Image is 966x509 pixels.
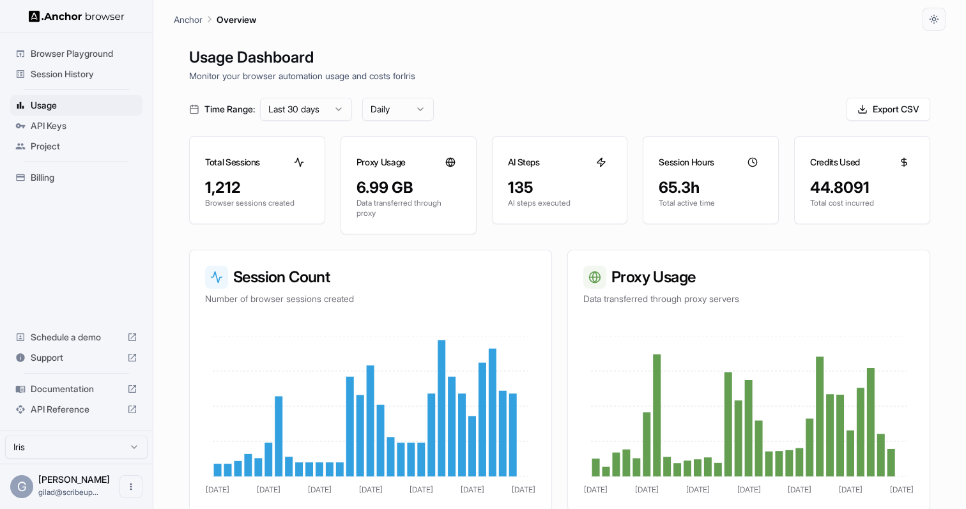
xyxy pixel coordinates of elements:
div: 1,212 [205,178,309,198]
tspan: [DATE] [584,485,608,494]
h3: Credits Used [810,156,860,169]
div: 6.99 GB [356,178,461,198]
tspan: [DATE] [635,485,659,494]
tspan: [DATE] [686,485,710,494]
span: Schedule a demo [31,331,122,344]
span: Documentation [31,383,122,395]
img: Anchor Logo [29,10,125,22]
tspan: [DATE] [890,485,914,494]
div: 65.3h [659,178,763,198]
h3: Total Sessions [205,156,260,169]
div: Support [10,347,142,368]
p: Number of browser sessions created [205,292,536,305]
p: Data transferred through proxy [356,198,461,218]
tspan: [DATE] [257,485,280,494]
span: Usage [31,99,137,112]
div: Usage [10,95,142,116]
p: Data transferred through proxy servers [583,292,914,305]
p: Browser sessions created [205,198,309,208]
div: Session History [10,64,142,84]
span: Time Range: [204,103,255,116]
div: Documentation [10,379,142,399]
div: API Keys [10,116,142,136]
div: G [10,475,33,498]
p: AI steps executed [508,198,612,208]
span: Browser Playground [31,47,137,60]
button: Open menu [119,475,142,498]
tspan: [DATE] [839,485,862,494]
tspan: [DATE] [512,485,535,494]
button: Export CSV [847,98,930,121]
tspan: [DATE] [737,485,761,494]
span: Project [31,140,137,153]
tspan: [DATE] [359,485,383,494]
span: Support [31,351,122,364]
tspan: [DATE] [308,485,332,494]
h3: AI Steps [508,156,540,169]
span: Billing [31,171,137,184]
div: Schedule a demo [10,327,142,347]
p: Total cost incurred [810,198,914,208]
h1: Usage Dashboard [189,46,930,69]
tspan: [DATE] [461,485,484,494]
h3: Session Hours [659,156,714,169]
div: Browser Playground [10,43,142,64]
h3: Proxy Usage [356,156,406,169]
div: 44.8091 [810,178,914,198]
span: API Reference [31,403,122,416]
span: Gilad Spitzer [38,474,110,485]
tspan: [DATE] [788,485,811,494]
div: API Reference [10,399,142,420]
h3: Session Count [205,266,536,289]
p: Anchor [174,13,203,26]
tspan: [DATE] [410,485,433,494]
p: Monitor your browser automation usage and costs for Iris [189,69,930,82]
p: Total active time [659,198,763,208]
p: Overview [217,13,256,26]
div: Project [10,136,142,156]
div: 135 [508,178,612,198]
span: Session History [31,68,137,80]
span: API Keys [31,119,137,132]
span: gilad@scribeup.io [38,487,98,497]
div: Billing [10,167,142,188]
nav: breadcrumb [174,12,256,26]
h3: Proxy Usage [583,266,914,289]
tspan: [DATE] [206,485,229,494]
